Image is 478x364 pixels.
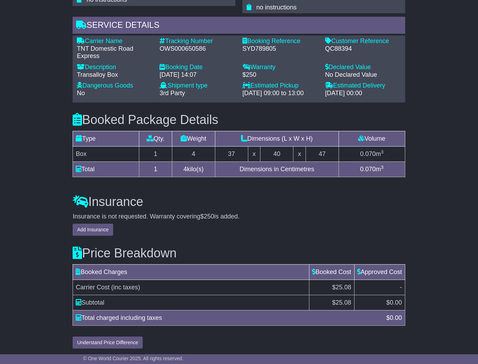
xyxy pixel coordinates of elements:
span: $250 [200,213,214,220]
td: Type [73,131,139,146]
div: Insurance is not requested. Warranty covering is added. [73,213,405,221]
div: Dangerous Goods [77,82,153,90]
td: 37 [215,146,248,162]
h3: Booked Package Details [73,113,405,127]
td: Booked Cost [309,264,354,280]
span: no instructions [256,4,297,11]
td: Volume [339,131,405,146]
td: $ [309,295,354,310]
td: x [248,146,260,162]
button: Add Insurance [73,224,113,236]
div: $ [383,313,406,323]
span: 0.070 [360,166,376,173]
span: (inc taxes) [111,284,140,291]
span: $25.08 [332,284,352,291]
span: © One World Courier 2025. All rights reserved. [83,356,183,362]
td: Weight [172,131,215,146]
td: 47 [306,146,339,162]
div: Tracking Number [160,38,236,45]
td: 4 [172,146,215,162]
span: 0.00 [390,314,402,321]
div: Total charged including taxes [72,313,383,323]
sup: 3 [381,165,384,170]
span: No [77,90,85,97]
sup: 3 [381,149,384,155]
div: Booking Reference [242,38,318,45]
div: Customer Reference [325,38,401,45]
div: Carrier Name [77,38,153,45]
td: m [339,146,405,162]
span: 0.00 [390,299,402,306]
div: Estimated Delivery [325,82,401,90]
td: x [294,146,306,162]
td: $ [354,295,405,310]
div: Transalloy Box [77,71,153,79]
div: Estimated Pickup [242,82,318,90]
td: kilo(s) [172,162,215,177]
div: [DATE] 00:00 [325,90,401,97]
div: $250 [242,71,318,79]
div: Shipment type [160,82,236,90]
td: Approved Cost [354,264,405,280]
div: SYD789805 [242,45,318,53]
div: No Declared Value [325,71,401,79]
td: Dimensions in Centimetres [215,162,339,177]
div: Declared Value [325,64,401,71]
span: 0.070 [360,150,376,157]
h3: Insurance [73,195,405,209]
div: TNT Domestic Road Express [77,45,153,60]
span: - [400,284,402,291]
td: 40 [261,146,294,162]
span: 25.08 [336,299,352,306]
div: Service Details [73,17,405,35]
span: 4 [183,166,187,173]
button: Understand Price Difference [73,337,143,349]
td: Dimensions (L x W x H) [215,131,339,146]
td: Qty. [139,131,172,146]
td: Total [73,162,139,177]
span: Carrier Cost [76,284,109,291]
td: Subtotal [73,295,309,310]
td: 1 [139,146,172,162]
div: QC88394 [325,45,401,53]
div: OWS000650586 [160,45,236,53]
h3: Price Breakdown [73,246,405,260]
td: Box [73,146,139,162]
div: Warranty [242,64,318,71]
td: 1 [139,162,172,177]
div: [DATE] 14:07 [160,71,236,79]
span: 3rd Party [160,90,185,97]
div: Booking Date [160,64,236,71]
div: [DATE] 09:00 to 13:00 [242,90,318,97]
td: m [339,162,405,177]
div: Description [77,64,153,71]
td: Booked Charges [73,264,309,280]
